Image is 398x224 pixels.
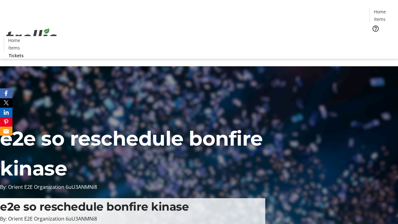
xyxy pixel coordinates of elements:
a: Tickets [4,52,29,59]
a: Items [370,16,390,22]
button: Help [369,22,382,35]
span: Home [374,8,386,15]
span: Home [8,37,20,44]
img: Orient E2E Organization 6uU3ANMNi8's Logo [4,21,59,53]
a: Home [370,8,390,15]
span: Items [374,16,386,22]
span: Tickets [9,52,24,59]
span: Tickets [374,36,389,43]
span: Items [8,44,20,51]
a: Items [4,44,24,51]
a: Home [4,37,24,44]
a: Tickets [369,36,394,43]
